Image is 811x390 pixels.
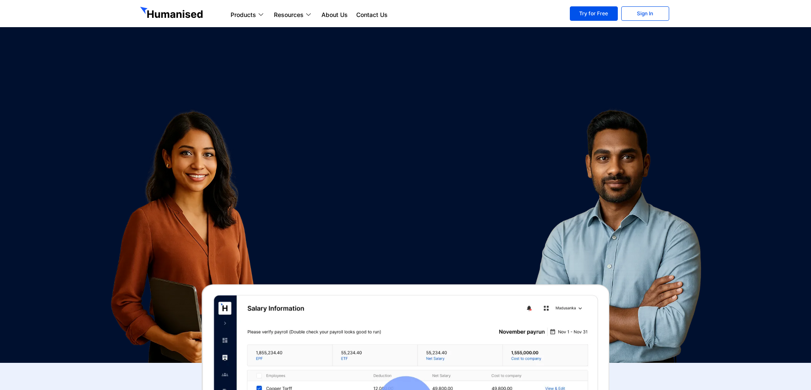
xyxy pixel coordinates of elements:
a: Sign In [621,6,669,21]
a: Try for Free [570,6,618,21]
a: Resources [270,10,317,20]
a: Contact Us [352,10,392,20]
img: GetHumanised Logo [140,7,205,20]
a: About Us [317,10,352,20]
a: Products [226,10,270,20]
